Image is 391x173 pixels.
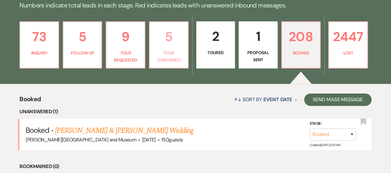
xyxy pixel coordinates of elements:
[106,21,145,68] a: 9Tour Requested
[243,26,274,47] p: 1
[333,26,363,47] p: 2447
[281,21,321,68] a: 208Booked
[24,50,55,56] p: Inquiry
[310,120,356,127] label: Stage:
[200,49,231,56] p: Toured
[263,96,292,103] span: Event Date
[153,50,184,63] p: Tour Confirmed
[161,136,183,143] span: 150 guests
[55,125,193,136] a: [PERSON_NAME] & [PERSON_NAME] Wedding
[234,96,241,103] span: ↑↓
[26,136,136,143] span: [PERSON_NAME][GEOGRAPHIC_DATA] and Museum
[310,143,340,147] span: Created: [DATE] 12:01 AM
[243,49,274,63] p: Proposal Sent
[304,93,372,106] button: Send Mass Message
[19,108,372,116] li: Unanswered (1)
[142,136,155,143] span: [DATE]
[19,162,372,171] li: Bookmarked (0)
[149,21,189,68] a: 5Tour Confirmed
[200,26,231,47] p: 2
[24,26,55,47] p: 73
[286,50,317,56] p: Booked
[286,26,317,47] p: 208
[333,50,363,56] p: Lost
[153,26,184,47] p: 5
[328,21,368,68] a: 2447Lost
[110,50,141,63] p: Tour Requested
[63,21,102,68] a: 5Follow Up
[19,21,59,68] a: 73Inquiry
[196,21,235,68] a: 2Toured
[19,94,41,108] span: Booked
[239,21,278,68] a: 1Proposal Sent
[67,50,98,56] p: Follow Up
[232,91,300,108] button: Sort By Event Date
[110,26,141,47] p: 9
[26,125,49,135] span: Booked
[67,26,98,47] p: 5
